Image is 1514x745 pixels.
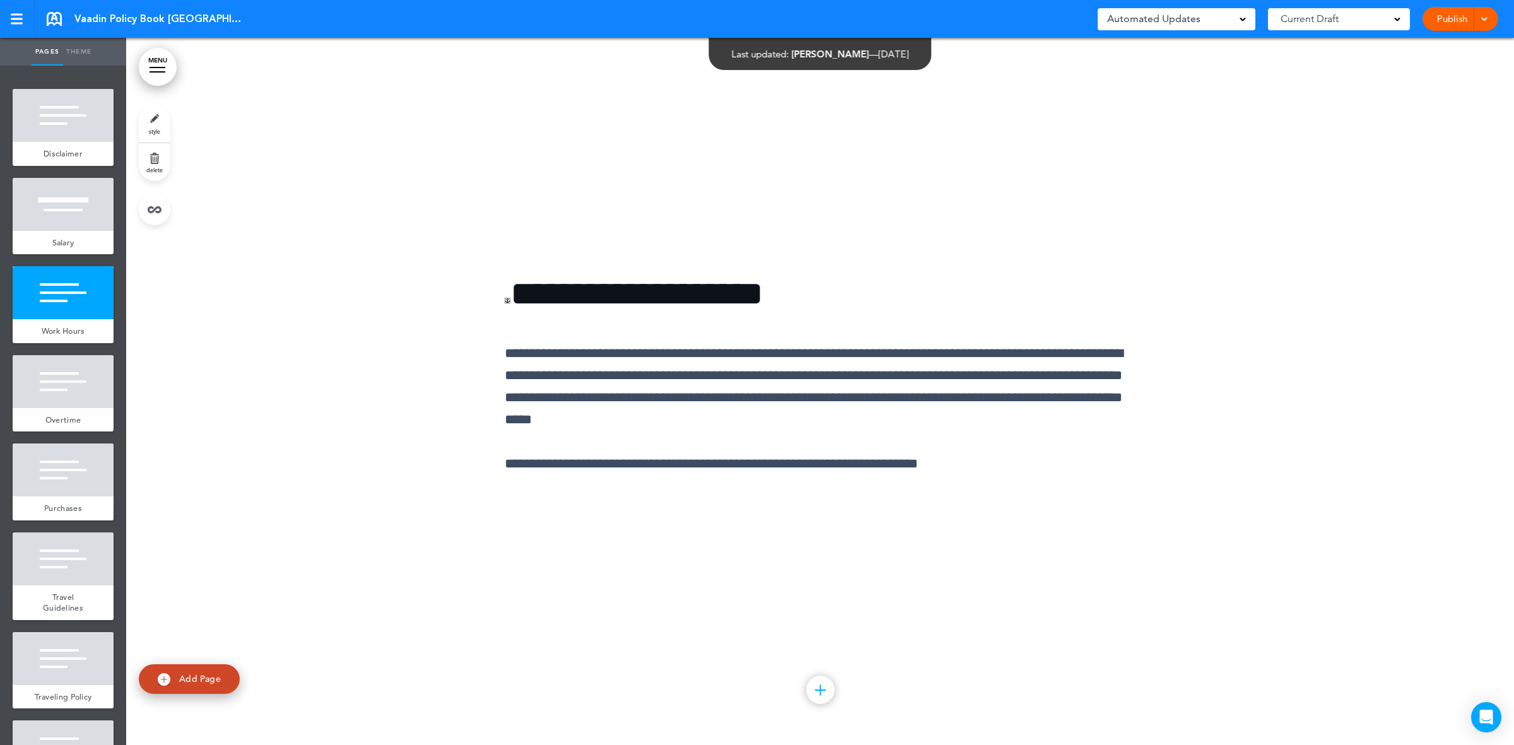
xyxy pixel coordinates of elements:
[1281,10,1339,28] span: Current Draft
[13,231,114,255] a: Salary
[43,592,83,614] span: Travel Guidelines
[1471,702,1501,732] div: Open Intercom Messenger
[45,414,81,425] span: Overtime
[732,49,909,59] div: —
[13,319,114,343] a: Work Hours
[13,585,114,620] a: Travel Guidelines
[42,326,85,336] span: Work Hours
[13,496,114,520] a: Purchases
[732,48,789,60] span: Last updated:
[32,38,63,66] a: Pages
[13,142,114,166] a: Disclaimer
[792,48,869,60] span: [PERSON_NAME]
[139,105,170,143] a: style
[13,408,114,432] a: Overtime
[63,38,95,66] a: Theme
[35,691,92,702] span: Traveling Policy
[179,673,221,684] span: Add Page
[44,503,82,513] span: Purchases
[52,237,74,248] span: Salary
[44,148,83,159] span: Disclaimer
[74,12,245,26] span: Vaadin Policy Book [GEOGRAPHIC_DATA]
[158,673,170,686] img: add.svg
[139,143,170,181] a: delete
[139,664,240,694] a: Add Page
[146,166,163,173] span: delete
[149,127,160,135] span: style
[139,48,177,86] a: MENU
[879,48,909,60] span: [DATE]
[1107,10,1200,28] span: Automated Updates
[1432,7,1472,31] a: Publish
[13,685,114,709] a: Traveling Policy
